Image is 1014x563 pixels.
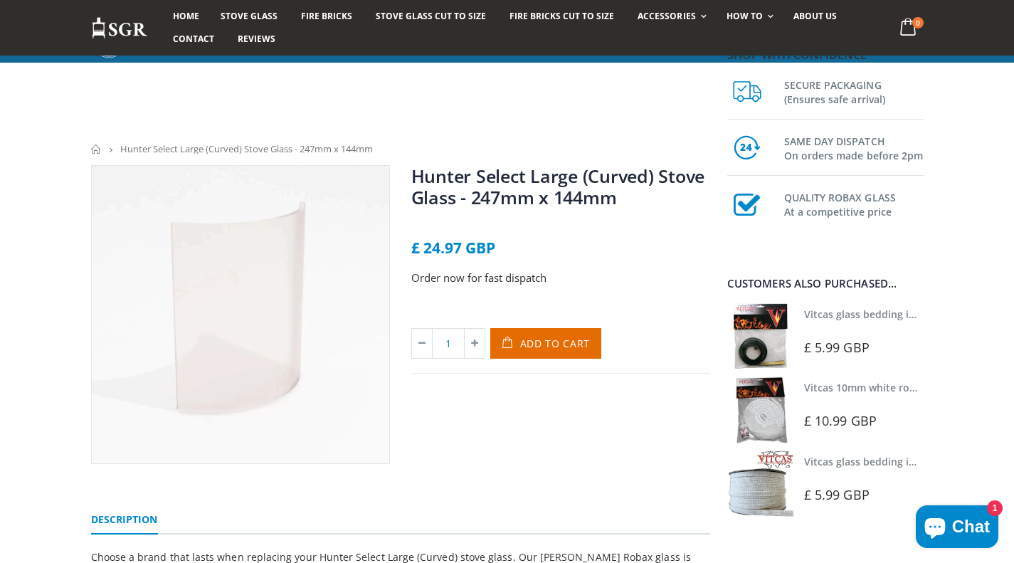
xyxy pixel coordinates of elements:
span: £ 5.99 GBP [804,339,870,356]
span: Reviews [238,33,275,45]
a: Hunter Select Large (Curved) Stove Glass - 247mm x 144mm [411,164,705,209]
span: How To [727,10,763,22]
h3: SECURE PACKAGING (Ensures safe arrival) [784,75,924,107]
button: Add to Cart [490,328,602,359]
img: Vitcas stove glass bedding in tape [727,451,793,517]
a: Fire Bricks Cut To Size [499,5,625,28]
a: How To [716,5,781,28]
inbox-online-store-chat: Shopify online store chat [912,505,1003,552]
h3: SAME DAY DISPATCH On orders made before 2pm [784,132,924,163]
img: Stove Glass Replacement [91,16,148,40]
span: £ 10.99 GBP [804,412,877,429]
img: Vitcas stove glass bedding in tape [727,303,793,369]
a: Accessories [627,5,713,28]
span: About us [793,10,837,22]
span: £ 24.97 GBP [411,238,495,258]
img: Vitcas white rope, glue and gloves kit 10mm [727,377,793,443]
span: Accessories [638,10,695,22]
a: About us [783,5,847,28]
span: Home [173,10,199,22]
p: Order now for fast dispatch [411,270,710,286]
span: Contact [173,33,214,45]
h3: QUALITY ROBAX GLASS At a competitive price [784,188,924,219]
span: £ 5.99 GBP [804,486,870,503]
span: Fire Bricks [301,10,352,22]
span: 0 [912,17,924,28]
span: Hunter Select Large (Curved) Stove Glass - 247mm x 144mm [120,142,373,155]
a: Stove Glass [210,5,288,28]
div: Customers also purchased... [727,278,924,289]
span: Add to Cart [520,337,591,350]
span: Stove Glass [221,10,278,22]
a: Fire Bricks [290,5,363,28]
a: Stove Glass Cut To Size [365,5,497,28]
img: curvedstoveglass_e314e80d-9d6e-4818-bf9b-0b27e0ef4309_800x_crop_center.webp [92,166,389,463]
span: Fire Bricks Cut To Size [509,10,614,22]
a: Reviews [227,28,286,51]
a: Home [162,5,210,28]
a: 0 [894,14,923,42]
span: Stove Glass Cut To Size [376,10,486,22]
a: Contact [162,28,225,51]
a: Description [91,506,158,535]
a: Home [91,144,102,154]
